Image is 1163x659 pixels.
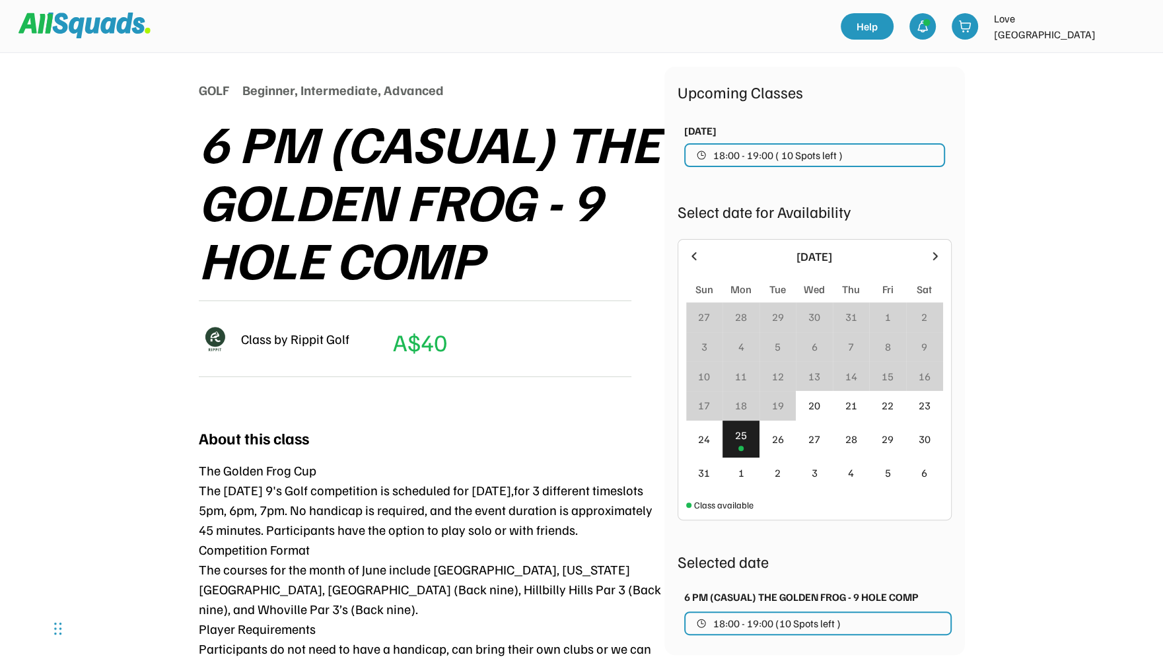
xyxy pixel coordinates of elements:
span: 18:00 - 19:00 ( 10 Spots left ) [713,150,843,160]
div: 18 [735,398,747,413]
div: 30 [919,431,931,447]
div: 27 [808,431,820,447]
div: 31 [698,465,710,481]
div: 26 [771,431,783,447]
div: 6 [811,339,817,355]
img: Squad%20Logo.svg [18,13,151,38]
div: Upcoming Classes [678,80,952,104]
div: 7 [848,339,854,355]
div: [DATE] [684,123,717,139]
div: 16 [919,368,931,384]
div: 2 [775,465,781,481]
div: 27 [698,309,710,325]
div: 14 [845,368,857,384]
div: 5 [775,339,781,355]
div: 19 [771,398,783,413]
div: [DATE] [709,248,921,265]
div: 29 [882,431,894,447]
div: 11 [735,368,747,384]
div: 9 [921,339,927,355]
div: A$40 [393,324,447,360]
div: 1 [885,309,891,325]
div: GOLF [199,80,229,100]
a: Help [841,13,894,40]
div: Select date for Availability [678,199,952,223]
span: 18:00 - 19:00 (10 Spots left ) [713,618,841,629]
div: 20 [808,398,820,413]
button: 18:00 - 19:00 ( 10 Spots left ) [684,143,945,167]
div: Tue [769,281,786,297]
div: 6 PM (CASUAL) THE GOLDEN FROG - 9 HOLE COMP [684,589,919,605]
img: shopping-cart-01%20%281%29.svg [958,20,971,33]
img: Rippitlogov2_green.png [199,323,230,355]
div: Mon [730,281,752,297]
div: 3 [811,465,817,481]
div: Class by Rippit Golf [241,329,349,349]
div: 25 [735,427,747,443]
div: 29 [771,309,783,325]
div: About this class [199,426,309,450]
div: Beginner, Intermediate, Advanced [242,80,444,100]
div: Wed [804,281,825,297]
div: 12 [771,368,783,384]
div: Thu [842,281,860,297]
div: Sat [917,281,932,297]
div: 2 [921,309,927,325]
div: 5 [885,465,891,481]
div: 22 [882,398,894,413]
div: 10 [698,368,710,384]
div: 6 [921,465,927,481]
div: Selected date [678,549,952,573]
button: 18:00 - 19:00 (10 Spots left ) [684,611,952,635]
div: Love [GEOGRAPHIC_DATA] [994,11,1113,42]
div: 4 [738,339,744,355]
div: 28 [845,431,857,447]
div: 15 [882,368,894,384]
div: Sun [695,281,713,297]
div: 31 [845,309,857,325]
div: 23 [919,398,931,413]
div: 28 [735,309,747,325]
div: Class available [694,498,754,512]
div: 24 [698,431,710,447]
div: 13 [808,368,820,384]
div: Fri [882,281,894,297]
div: 3 [701,339,707,355]
div: 17 [698,398,710,413]
img: bell-03%20%281%29.svg [916,20,929,33]
div: 6 PM (CASUAL) THE GOLDEN FROG - 9 HOLE COMP [199,113,664,287]
div: 4 [848,465,854,481]
div: 8 [885,339,891,355]
div: 1 [738,465,744,481]
div: 21 [845,398,857,413]
img: LTPP_Logo_REV.jpeg [1121,13,1147,40]
div: 30 [808,309,820,325]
